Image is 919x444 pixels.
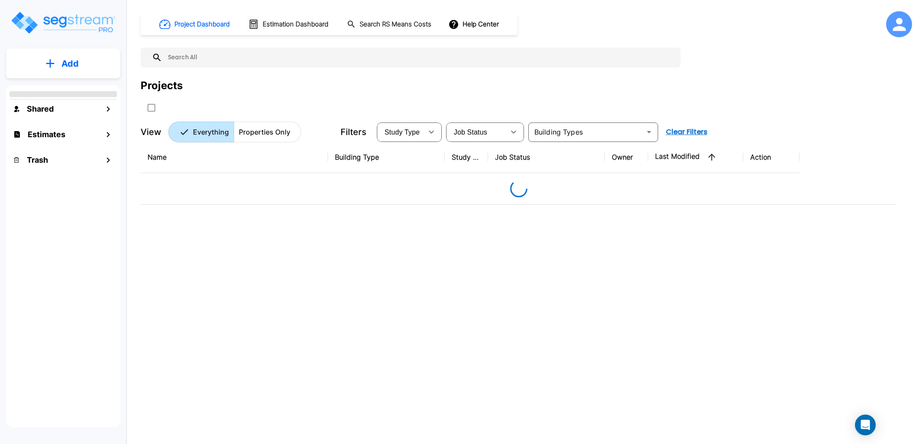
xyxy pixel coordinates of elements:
[605,142,648,173] th: Owner
[193,127,229,137] p: Everything
[168,122,234,142] button: Everything
[27,103,54,115] h1: Shared
[6,51,120,76] button: Add
[239,127,290,137] p: Properties Only
[344,16,436,33] button: Search RS Means Costs
[662,123,711,141] button: Clear Filters
[234,122,301,142] button: Properties Only
[245,15,333,33] button: Estimation Dashboard
[448,120,505,144] div: Select
[263,19,328,29] h1: Estimation Dashboard
[743,142,800,173] th: Action
[648,142,743,173] th: Last Modified
[10,10,116,35] img: Logo
[141,125,161,138] p: View
[156,15,235,34] button: Project Dashboard
[174,19,230,29] h1: Project Dashboard
[341,125,366,138] p: Filters
[488,142,605,173] th: Job Status
[27,154,48,166] h1: Trash
[531,126,641,138] input: Building Types
[447,16,502,32] button: Help Center
[445,142,488,173] th: Study Type
[643,126,655,138] button: Open
[855,415,876,435] div: Open Intercom Messenger
[454,129,487,136] span: Job Status
[379,120,423,144] div: Select
[162,48,676,68] input: Search All
[141,142,328,173] th: Name
[61,57,79,70] p: Add
[385,129,420,136] span: Study Type
[28,129,65,140] h1: Estimates
[141,78,183,93] div: Projects
[168,122,301,142] div: Platform
[360,19,431,29] h1: Search RS Means Costs
[328,142,445,173] th: Building Type
[143,99,160,116] button: SelectAll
